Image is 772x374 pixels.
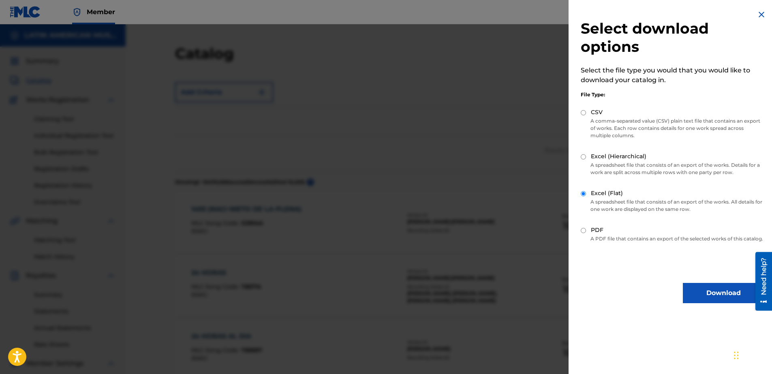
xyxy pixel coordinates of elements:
[581,91,764,98] div: File Type:
[9,6,20,43] div: Need help?
[731,335,772,374] iframe: Chat Widget
[591,108,603,117] label: CSV
[581,117,764,139] p: A comma-separated value (CSV) plain text file that contains an export of works. Each row contains...
[591,189,623,198] label: Excel (Flat)
[87,7,115,17] span: Member
[10,6,41,18] img: MLC Logo
[581,66,764,85] p: Select the file type you would that you would like to download your catalog in.
[683,283,764,303] button: Download
[591,226,603,234] label: PDF
[581,235,764,242] p: A PDF file that contains an export of the selected works of this catalog.
[581,161,764,176] p: A spreadsheet file that consists of an export of the works. Details for a work are split across m...
[591,152,646,161] label: Excel (Hierarchical)
[749,252,772,311] iframe: Resource Center
[72,7,82,17] img: Top Rightsholder
[581,19,764,56] h2: Select download options
[581,198,764,213] p: A spreadsheet file that consists of an export of the works. All details for one work are displaye...
[734,343,739,368] div: Drag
